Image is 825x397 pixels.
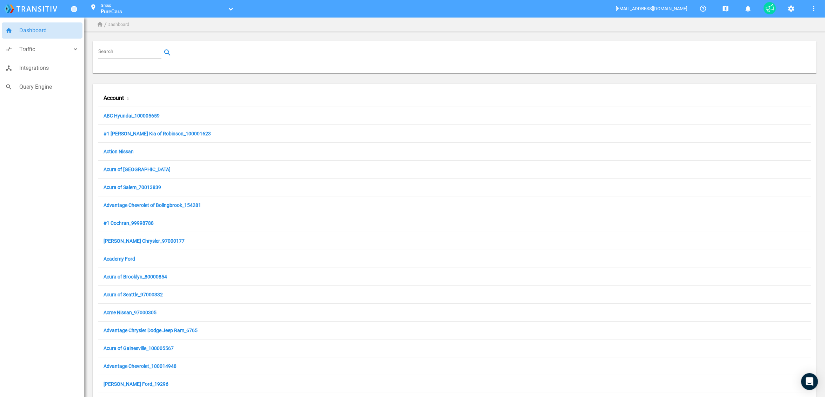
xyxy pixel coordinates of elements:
[104,19,107,30] li: /
[104,220,154,227] a: #1 Cochran_99998788
[19,82,79,92] span: Query Engine
[104,167,171,173] a: Acura of [GEOGRAPHIC_DATA]
[104,256,135,263] a: Academy Ford
[19,45,72,54] span: Traffic
[5,46,12,53] i: compare_arrows
[104,202,201,209] a: Advantage Chevrolet of Bolingbrook_154281
[801,373,818,390] div: Open Intercom Messenger
[108,21,129,28] li: Dashboard
[616,6,688,11] span: [EMAIL_ADDRESS][DOMAIN_NAME]
[104,131,211,137] a: #1 [PERSON_NAME] Kia of Robinson_100001623
[744,5,752,13] mat-icon: notifications
[19,26,79,35] span: Dashboard
[104,274,167,281] a: Acura of Brooklyn_80000854
[104,184,161,191] a: Acura of Salem_70013839
[104,328,198,334] a: Advantage Chrysler Dodge Jeep Ram_6765
[5,65,12,72] i: device_hub
[104,113,160,120] a: ABC Hyundai_100005659
[810,5,818,13] mat-icon: more_vert
[787,5,796,13] mat-icon: settings
[104,363,177,370] a: Advantage Chevrolet_100014948
[2,79,82,95] a: searchQuery Engine
[101,3,111,8] small: Group
[2,41,82,58] a: compare_arrowsTraffickeyboard_arrow_down
[104,238,185,245] a: [PERSON_NAME] Chrysler_97000177
[5,27,12,34] i: home
[2,22,82,39] a: homeDashboard
[72,46,79,53] i: keyboard_arrow_down
[5,83,12,90] i: search
[807,1,821,15] button: More
[104,149,134,155] a: Action Nissan
[104,310,157,316] a: Acme Nissan_97000305
[97,21,104,28] i: home
[721,5,730,13] mat-icon: map
[4,5,57,13] img: logo
[699,5,707,13] mat-icon: help_outline
[104,292,163,298] a: Acura of Seattle_97000332
[89,4,98,12] mat-icon: location_on
[104,381,168,388] a: [PERSON_NAME] Ford_19296
[71,6,77,12] a: Toggle Menu
[101,8,122,15] span: PureCars
[19,63,79,73] span: Integrations
[98,89,277,107] div: Account
[104,345,174,352] a: Acura of Gainesville_100005567
[2,60,82,76] a: device_hubIntegrations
